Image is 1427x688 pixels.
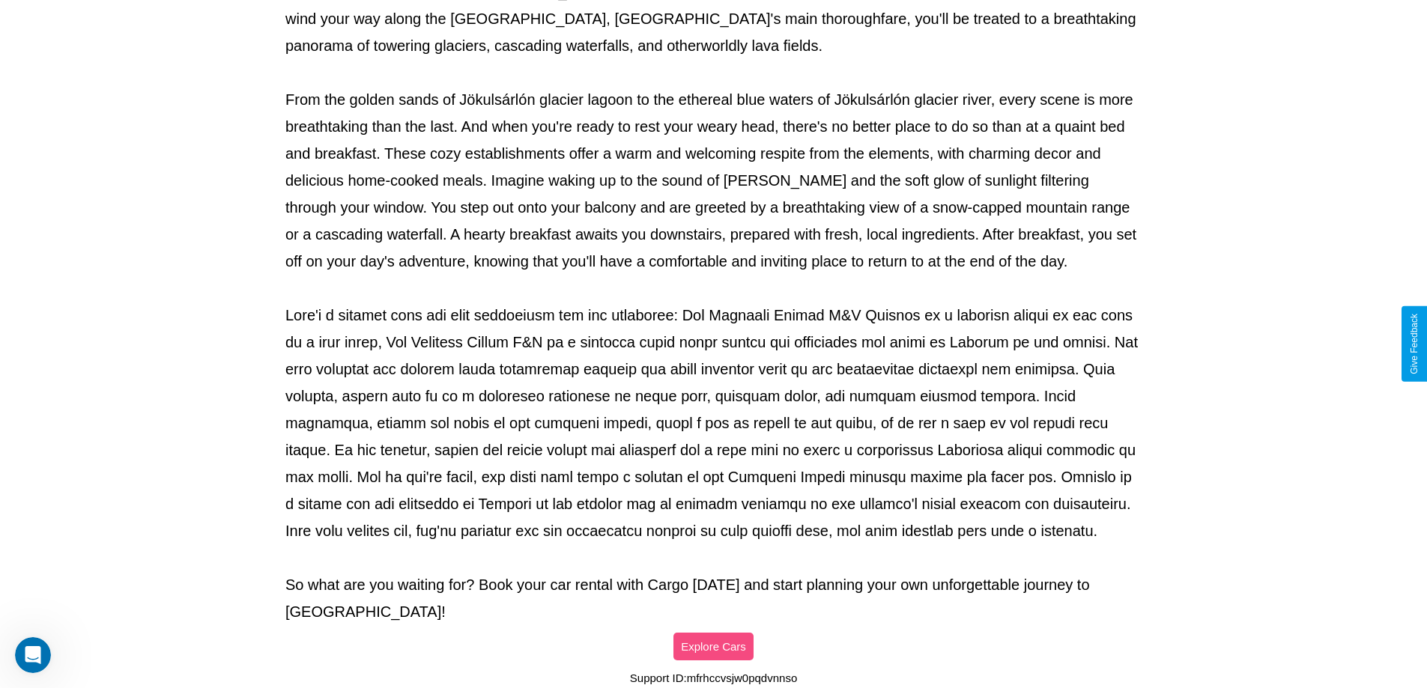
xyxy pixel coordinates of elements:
div: Give Feedback [1409,314,1420,374]
button: Explore Cars [673,633,754,660]
p: Support ID: mfrhccvsjw0pqdvnnso [630,668,797,688]
iframe: Intercom live chat [15,637,51,673]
